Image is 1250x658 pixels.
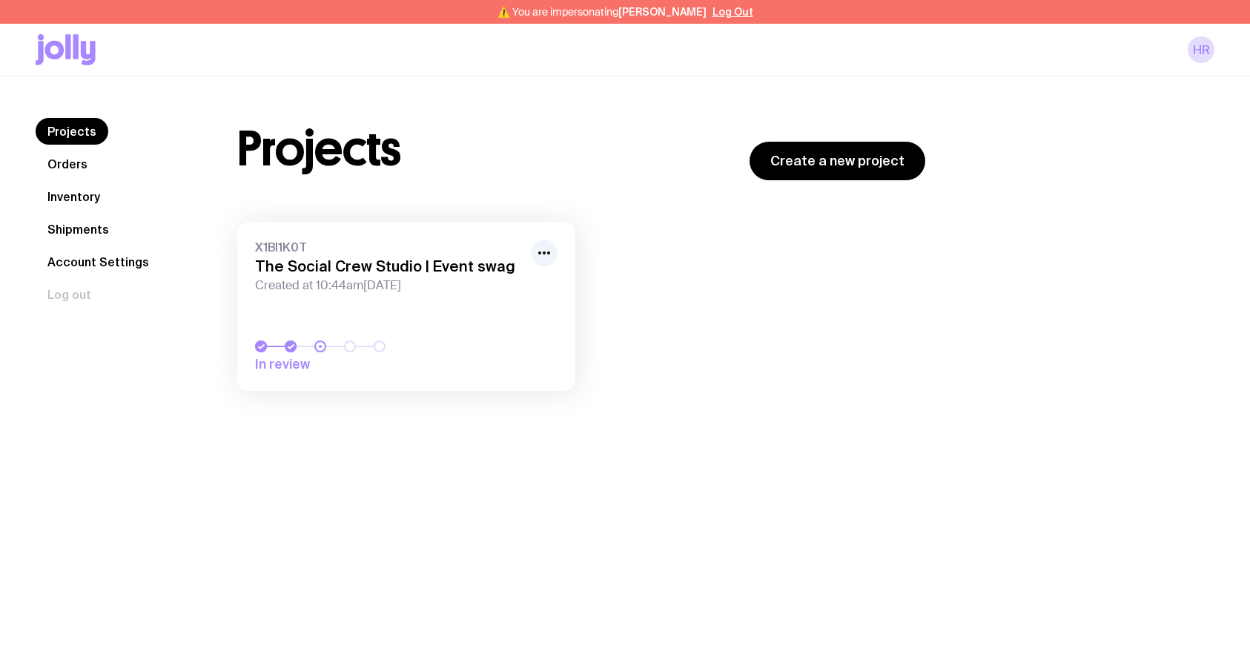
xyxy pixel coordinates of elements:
[237,222,575,391] a: X1BI1K0TThe Social Crew Studio | Event swagCreated at 10:44am[DATE]In review
[237,125,401,173] h1: Projects
[255,240,522,254] span: X1BI1K0T
[497,6,707,18] span: ⚠️ You are impersonating
[36,118,108,145] a: Projects
[618,6,707,18] span: [PERSON_NAME]
[36,216,121,243] a: Shipments
[255,355,463,373] span: In review
[36,183,112,210] a: Inventory
[750,142,925,180] a: Create a new project
[1188,36,1214,63] a: HR
[255,257,522,275] h3: The Social Crew Studio | Event swag
[712,6,753,18] button: Log Out
[36,151,99,177] a: Orders
[36,281,103,308] button: Log out
[255,278,522,293] span: Created at 10:44am[DATE]
[36,249,161,275] a: Account Settings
